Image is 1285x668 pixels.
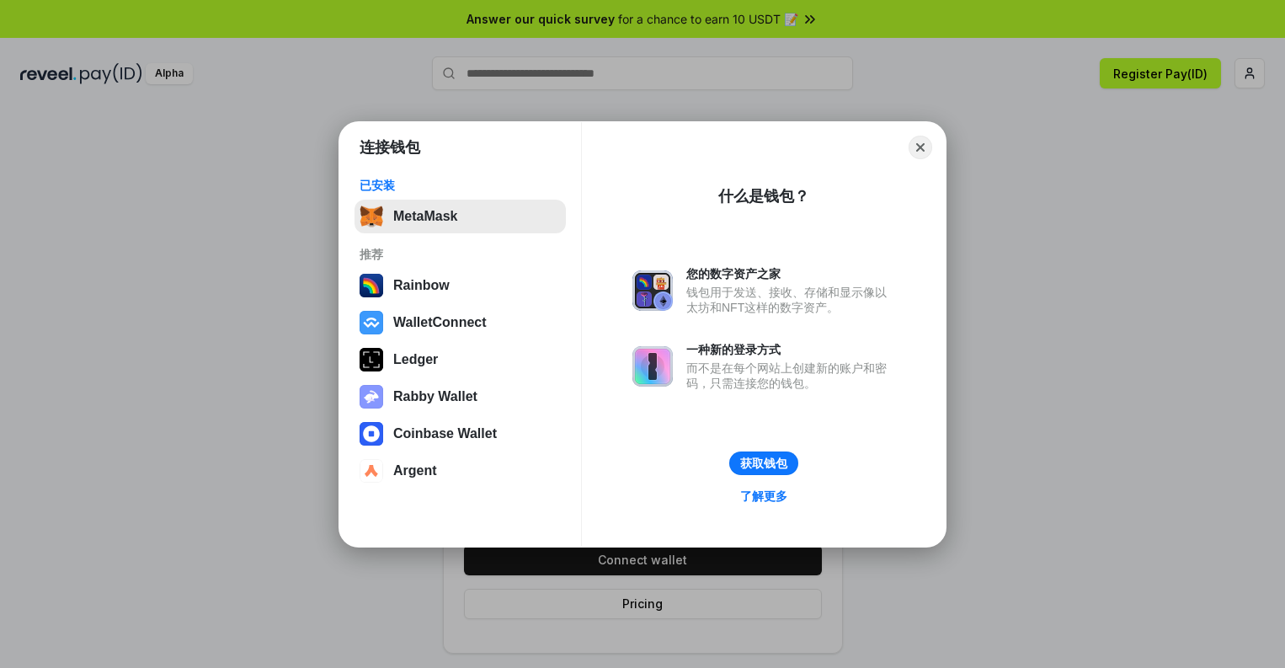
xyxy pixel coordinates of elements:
button: MetaMask [355,200,566,233]
div: Rabby Wallet [393,389,477,404]
button: Rabby Wallet [355,380,566,414]
div: 获取钱包 [740,456,787,471]
button: Argent [355,454,566,488]
img: svg+xml,%3Csvg%20width%3D%22120%22%20height%3D%22120%22%20viewBox%3D%220%200%20120%20120%22%20fil... [360,274,383,297]
button: WalletConnect [355,306,566,339]
div: 一种新的登录方式 [686,342,895,357]
a: 了解更多 [730,485,797,507]
img: svg+xml,%3Csvg%20xmlns%3D%22http%3A%2F%2Fwww.w3.org%2F2000%2Fsvg%22%20fill%3D%22none%22%20viewBox... [360,385,383,409]
button: Close [909,136,932,159]
button: Coinbase Wallet [355,417,566,451]
div: WalletConnect [393,315,487,330]
h1: 连接钱包 [360,137,420,158]
div: MetaMask [393,209,457,224]
div: 什么是钱包？ [718,186,809,206]
div: 了解更多 [740,489,787,504]
div: 您的数字资产之家 [686,266,895,281]
div: 推荐 [360,247,561,262]
img: svg+xml,%3Csvg%20xmlns%3D%22http%3A%2F%2Fwww.w3.org%2F2000%2Fsvg%22%20fill%3D%22none%22%20viewBox... [632,346,673,387]
button: Ledger [355,343,566,377]
img: svg+xml,%3Csvg%20width%3D%2228%22%20height%3D%2228%22%20viewBox%3D%220%200%2028%2028%22%20fill%3D... [360,422,383,446]
img: svg+xml,%3Csvg%20xmlns%3D%22http%3A%2F%2Fwww.w3.org%2F2000%2Fsvg%22%20width%3D%2228%22%20height%3... [360,348,383,371]
div: Coinbase Wallet [393,426,497,441]
div: Rainbow [393,278,450,293]
div: Argent [393,463,437,478]
button: 获取钱包 [729,452,798,475]
div: 已安装 [360,178,561,193]
div: 而不是在每个网站上创建新的账户和密码，只需连接您的钱包。 [686,361,895,391]
div: Ledger [393,352,438,367]
button: Rainbow [355,269,566,302]
img: svg+xml,%3Csvg%20width%3D%2228%22%20height%3D%2228%22%20viewBox%3D%220%200%2028%2028%22%20fill%3D... [360,311,383,334]
img: svg+xml,%3Csvg%20fill%3D%22none%22%20height%3D%2233%22%20viewBox%3D%220%200%2035%2033%22%20width%... [360,205,383,228]
img: svg+xml,%3Csvg%20xmlns%3D%22http%3A%2F%2Fwww.w3.org%2F2000%2Fsvg%22%20fill%3D%22none%22%20viewBox... [632,270,673,311]
img: svg+xml,%3Csvg%20width%3D%2228%22%20height%3D%2228%22%20viewBox%3D%220%200%2028%2028%22%20fill%3D... [360,459,383,483]
div: 钱包用于发送、接收、存储和显示像以太坊和NFT这样的数字资产。 [686,285,895,315]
